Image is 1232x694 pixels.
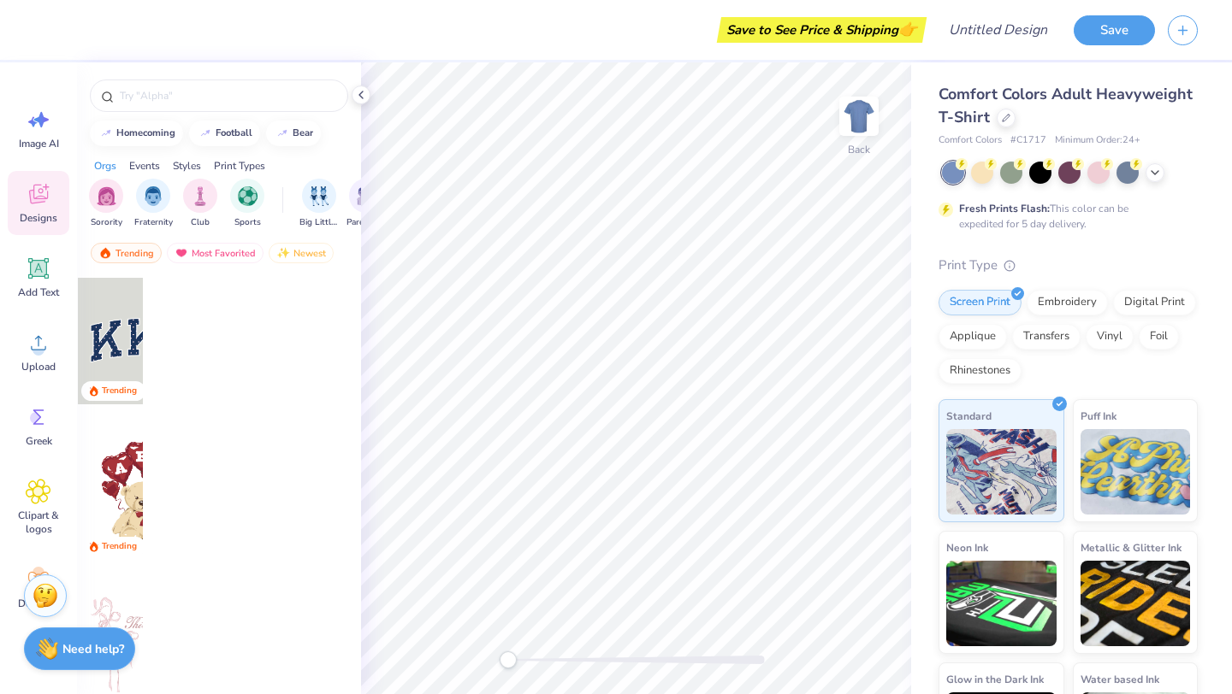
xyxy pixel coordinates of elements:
[721,17,922,43] div: Save to See Price & Shipping
[19,137,59,150] span: Image AI
[129,158,160,173] div: Events
[935,13,1061,47] input: Untitled Design
[238,186,258,206] img: Sports Image
[346,179,386,229] button: filter button
[310,186,329,206] img: Big Little Reveal Image
[116,128,175,138] div: homecoming
[946,670,1044,688] span: Glow in the Dark Ink
[99,128,113,138] img: trend_line.gif
[1139,324,1179,350] div: Foil
[198,128,212,138] img: trend_line.gif
[1074,15,1155,45] button: Save
[167,243,264,263] div: Most Favorited
[90,121,183,146] button: homecoming
[357,186,376,206] img: Parent's Weekend Image
[939,133,1002,148] span: Comfort Colors
[959,201,1170,232] div: This color can be expedited for 5 day delivery.
[214,158,265,173] div: Print Types
[97,186,116,206] img: Sorority Image
[98,247,112,259] img: trending.gif
[134,179,173,229] button: filter button
[134,179,173,229] div: filter for Fraternity
[230,179,264,229] div: filter for Sports
[299,216,339,229] span: Big Little Reveal
[173,158,201,173] div: Styles
[183,179,217,229] div: filter for Club
[89,179,123,229] button: filter button
[18,597,59,610] span: Decorate
[959,202,1050,215] strong: Fresh Prints Flash:
[1081,407,1116,425] span: Puff Ink
[1081,538,1182,556] span: Metallic & Glitter Ink
[946,407,992,425] span: Standard
[346,216,386,229] span: Parent's Weekend
[91,216,122,229] span: Sorority
[939,290,1022,315] div: Screen Print
[842,99,876,133] img: Back
[1027,290,1108,315] div: Embroidery
[191,216,210,229] span: Club
[275,128,289,138] img: trend_line.gif
[266,121,321,146] button: bear
[26,434,52,448] span: Greek
[134,216,173,229] span: Fraternity
[91,243,162,263] div: Trending
[230,179,264,229] button: filter button
[1081,561,1191,646] img: Metallic & Glitter Ink
[118,87,337,104] input: Try "Alpha"
[10,509,67,536] span: Clipart & logos
[216,128,252,138] div: football
[939,324,1007,350] div: Applique
[1086,324,1134,350] div: Vinyl
[191,186,210,206] img: Club Image
[276,247,290,259] img: newest.gif
[1012,324,1081,350] div: Transfers
[102,540,137,553] div: Trending
[946,561,1057,646] img: Neon Ink
[1081,429,1191,515] img: Puff Ink
[500,651,517,668] div: Accessibility label
[299,179,339,229] button: filter button
[175,247,188,259] img: most_fav.gif
[183,179,217,229] button: filter button
[1010,133,1046,148] span: # C1717
[939,256,1198,275] div: Print Type
[234,216,261,229] span: Sports
[1081,670,1159,688] span: Water based Ink
[20,211,57,225] span: Designs
[1055,133,1140,148] span: Minimum Order: 24 +
[189,121,260,146] button: football
[62,641,124,657] strong: Need help?
[898,19,917,39] span: 👉
[946,538,988,556] span: Neon Ink
[102,385,137,397] div: Trending
[18,285,59,299] span: Add Text
[939,358,1022,384] div: Rhinestones
[144,186,163,206] img: Fraternity Image
[21,360,56,373] span: Upload
[299,179,339,229] div: filter for Big Little Reveal
[94,158,116,173] div: Orgs
[848,142,870,157] div: Back
[946,429,1057,515] img: Standard
[89,179,123,229] div: filter for Sorority
[269,243,334,263] div: Newest
[346,179,386,229] div: filter for Parent's Weekend
[1113,290,1196,315] div: Digital Print
[939,84,1193,127] span: Comfort Colors Adult Heavyweight T-Shirt
[293,128,313,138] div: bear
